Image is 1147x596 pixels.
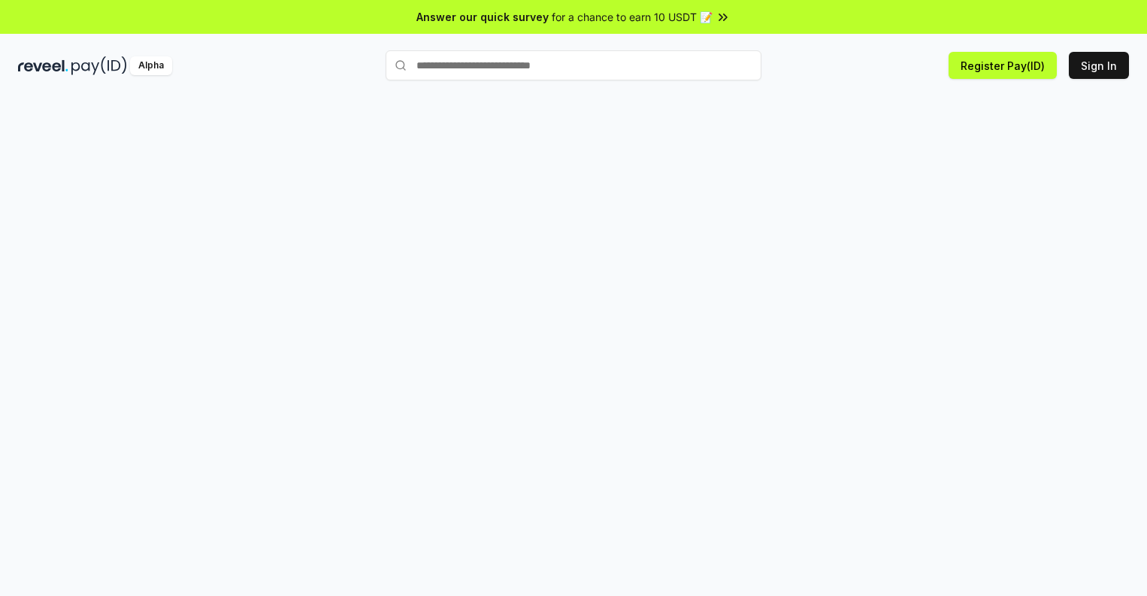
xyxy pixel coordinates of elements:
[552,9,713,25] span: for a chance to earn 10 USDT 📝
[1069,52,1129,79] button: Sign In
[130,56,172,75] div: Alpha
[71,56,127,75] img: pay_id
[949,52,1057,79] button: Register Pay(ID)
[416,9,549,25] span: Answer our quick survey
[18,56,68,75] img: reveel_dark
